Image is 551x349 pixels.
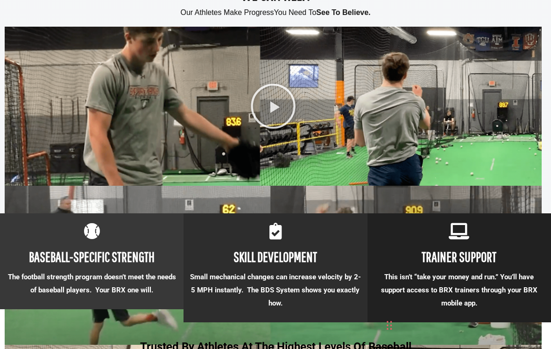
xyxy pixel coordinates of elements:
[180,9,370,17] span: Our Athletes Make Progress
[367,271,551,311] p: This isn’t “take your money and run.” You’ll have support access to BRX trainers through your BRX...
[387,312,392,340] div: Drag
[422,249,496,265] b: TRAINER SUPPORT
[184,271,367,311] p: Small mechanical changes can increase velocity by 2-5 MPH instantly. The BDS System shows you exa...
[316,9,370,17] span: See To Believe.
[29,249,155,265] b: BASEBALL-SPECIFIC STRENGTH
[382,252,551,349] iframe: Chat Widget
[233,249,317,265] b: SKILL DEVELOPMENT
[274,9,317,17] span: You Need To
